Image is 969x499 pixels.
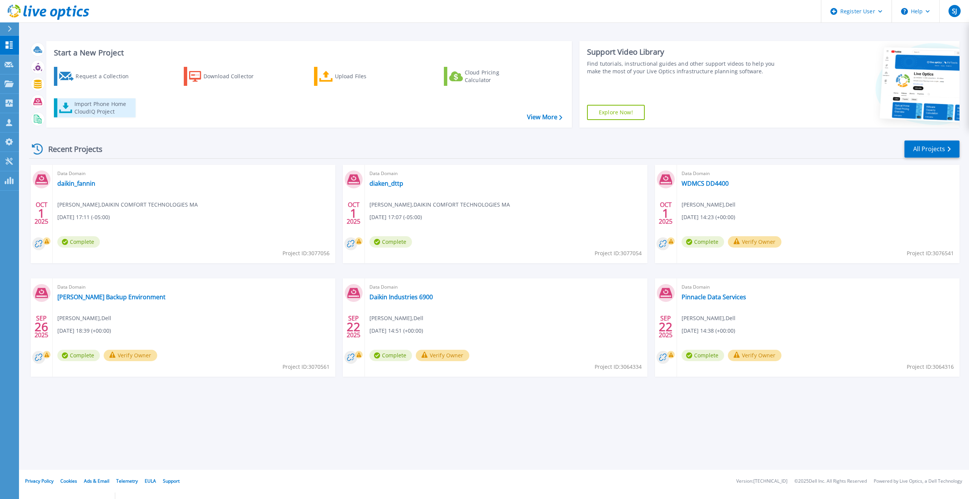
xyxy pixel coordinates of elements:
[29,140,113,158] div: Recent Projects
[682,350,724,361] span: Complete
[57,350,100,361] span: Complete
[658,199,673,227] div: OCT 2025
[682,213,735,221] span: [DATE] 14:23 (+00:00)
[204,69,264,84] div: Download Collector
[682,169,955,178] span: Data Domain
[347,324,360,330] span: 22
[57,314,111,322] span: [PERSON_NAME] , Dell
[57,293,166,301] a: [PERSON_NAME] Backup Environment
[527,114,562,121] a: View More
[416,350,469,361] button: Verify Owner
[282,249,330,257] span: Project ID: 3077056
[57,327,111,335] span: [DATE] 18:39 (+00:00)
[57,213,110,221] span: [DATE] 17:11 (-05:00)
[314,67,399,86] a: Upload Files
[682,180,729,187] a: WDMCS DD4400
[38,210,45,216] span: 1
[874,479,962,484] li: Powered by Live Optics, a Dell Technology
[587,105,645,120] a: Explore Now!
[682,283,955,291] span: Data Domain
[369,213,422,221] span: [DATE] 17:07 (-05:00)
[907,363,954,371] span: Project ID: 3064316
[369,236,412,248] span: Complete
[444,67,529,86] a: Cloud Pricing Calculator
[369,169,643,178] span: Data Domain
[369,283,643,291] span: Data Domain
[587,47,783,57] div: Support Video Library
[682,327,735,335] span: [DATE] 14:38 (+00:00)
[57,180,95,187] a: daikin_fannin
[595,249,642,257] span: Project ID: 3077054
[84,478,109,484] a: Ads & Email
[794,479,867,484] li: © 2025 Dell Inc. All Rights Reserved
[350,210,357,216] span: 1
[282,363,330,371] span: Project ID: 3070561
[34,199,49,227] div: OCT 2025
[54,67,139,86] a: Request a Collection
[76,69,136,84] div: Request a Collection
[682,293,746,301] a: Pinnacle Data Services
[335,69,396,84] div: Upload Files
[728,350,781,361] button: Verify Owner
[369,293,433,301] a: Daikin Industries 6900
[74,100,134,115] div: Import Phone Home CloudIQ Project
[369,327,423,335] span: [DATE] 14:51 (+00:00)
[163,478,180,484] a: Support
[346,313,361,341] div: SEP 2025
[682,236,724,248] span: Complete
[35,324,48,330] span: 26
[57,236,100,248] span: Complete
[662,210,669,216] span: 1
[659,324,672,330] span: 22
[595,363,642,371] span: Project ID: 3064334
[682,314,735,322] span: [PERSON_NAME] , Dell
[369,201,510,209] span: [PERSON_NAME] , DAIKIN COMFORT TECHNOLOGIES MA
[952,8,957,14] span: SJ
[369,350,412,361] span: Complete
[184,67,268,86] a: Download Collector
[346,199,361,227] div: OCT 2025
[54,49,562,57] h3: Start a New Project
[116,478,138,484] a: Telemetry
[57,169,331,178] span: Data Domain
[57,283,331,291] span: Data Domain
[587,60,783,75] div: Find tutorials, instructional guides and other support videos to help you make the most of your L...
[658,313,673,341] div: SEP 2025
[465,69,526,84] div: Cloud Pricing Calculator
[25,478,54,484] a: Privacy Policy
[728,236,781,248] button: Verify Owner
[907,249,954,257] span: Project ID: 3076541
[57,201,198,209] span: [PERSON_NAME] , DAIKIN COMFORT TECHNOLOGIES MA
[60,478,77,484] a: Cookies
[736,479,788,484] li: Version: [TECHNICAL_ID]
[682,201,735,209] span: [PERSON_NAME] , Dell
[145,478,156,484] a: EULA
[369,180,403,187] a: diaken_dttp
[369,314,423,322] span: [PERSON_NAME] , Dell
[104,350,157,361] button: Verify Owner
[34,313,49,341] div: SEP 2025
[904,141,960,158] a: All Projects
